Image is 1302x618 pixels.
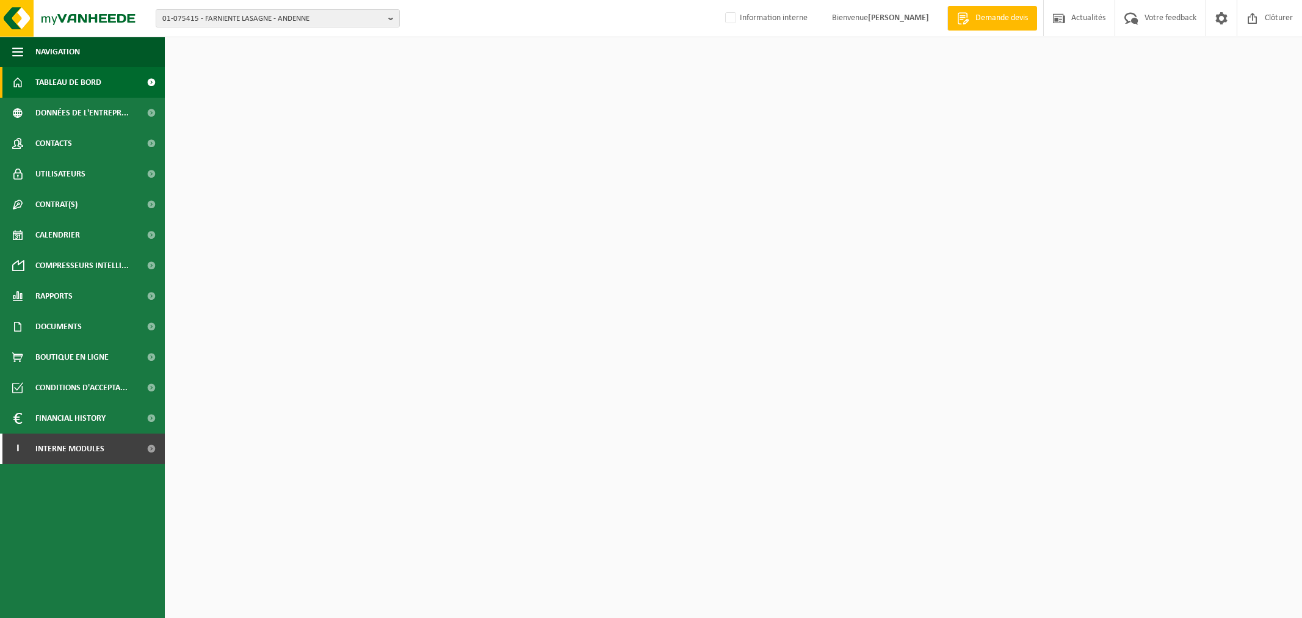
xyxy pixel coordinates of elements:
[12,434,23,464] span: I
[35,281,73,311] span: Rapports
[972,12,1031,24] span: Demande devis
[35,250,129,281] span: Compresseurs intelli...
[35,434,104,464] span: Interne modules
[35,189,78,220] span: Contrat(s)
[35,159,85,189] span: Utilisateurs
[162,10,383,28] span: 01-075415 - FARNIENTE LASAGNE - ANDENNE
[723,9,808,27] label: Information interne
[35,403,106,434] span: Financial History
[35,342,109,373] span: Boutique en ligne
[947,6,1037,31] a: Demande devis
[868,13,929,23] strong: [PERSON_NAME]
[35,67,101,98] span: Tableau de bord
[35,37,80,67] span: Navigation
[35,98,129,128] span: Données de l'entrepr...
[35,128,72,159] span: Contacts
[35,373,128,403] span: Conditions d'accepta...
[35,220,80,250] span: Calendrier
[156,9,400,27] button: 01-075415 - FARNIENTE LASAGNE - ANDENNE
[35,311,82,342] span: Documents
